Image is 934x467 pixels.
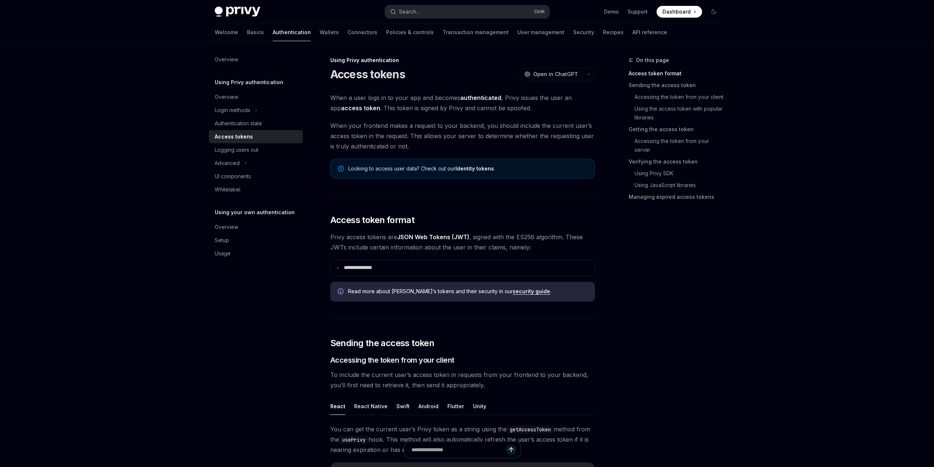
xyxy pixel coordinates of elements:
div: Overview [215,223,238,231]
a: Overview [209,90,303,104]
svg: Info [338,288,345,296]
div: Authentication state [215,119,262,128]
a: Whitelabel [209,183,303,196]
button: Swift [396,398,410,415]
img: dark logo [215,7,260,17]
div: Overview [215,93,238,101]
a: Accessing the token from your client [635,91,726,103]
div: Overview [215,55,238,64]
div: Access tokens [215,132,253,141]
div: Usage [215,249,230,258]
a: security guide [513,288,550,295]
div: Using Privy authentication [330,57,595,64]
button: React [330,398,345,415]
span: When your frontend makes a request to your backend, you should include the current user’s access ... [330,121,595,151]
div: Advanced [215,159,240,168]
a: User management [517,24,564,41]
a: Connectors [348,24,377,41]
a: Policies & controls [386,24,434,41]
a: Managing expired access tokens [629,191,726,203]
button: Unity [473,398,486,415]
a: Accessing the token from your server [635,135,726,156]
a: Using the access token with popular libraries [635,103,726,123]
a: Overview [209,53,303,66]
strong: access token [341,104,380,112]
button: Send message [506,445,516,455]
a: Using JavaScript libraries [635,179,726,191]
a: Access token format [629,68,726,79]
button: Android [418,398,439,415]
a: Security [573,24,594,41]
h1: Access tokens [330,68,405,81]
span: Open in ChatGPT [533,71,578,78]
a: Authentication [273,24,311,41]
a: Transaction management [443,24,509,41]
a: Overview [209,220,303,234]
span: Access token format [330,214,415,226]
span: You can get the current user’s Privy token as a string using the method from the hook. This metho... [330,424,595,455]
span: Ctrl K [534,9,545,15]
a: JSON Web Tokens (JWT) [397,233,469,241]
a: Identity tokens [455,165,494,172]
a: Access tokens [209,130,303,143]
span: Accessing the token from your client [330,355,454,365]
a: Sending the access token [629,79,726,91]
a: Setup [209,234,303,247]
a: Using Privy SDK [635,168,726,179]
h5: Using your own authentication [215,208,295,217]
a: API reference [632,24,667,41]
button: Toggle dark mode [708,6,720,18]
span: Read more about [PERSON_NAME]’s tokens and their security in our . [348,288,588,295]
a: Basics [247,24,264,41]
div: Search... [399,7,419,16]
a: Demo [604,8,619,15]
span: When a user logs in to your app and becomes , Privy issues the user an app . This token is signed... [330,93,595,113]
button: Flutter [447,398,464,415]
a: Recipes [603,24,624,41]
a: Verifying the access token [629,156,726,168]
a: Usage [209,247,303,260]
a: Dashboard [657,6,702,18]
a: Support [628,8,648,15]
svg: Note [338,166,344,172]
span: Privy access tokens are , signed with the ES256 algorithm. These JWTs include certain information... [330,232,595,252]
button: Search...CtrlK [385,5,549,18]
code: getAccessToken [507,425,554,434]
a: Getting the access token [629,123,726,135]
div: Whitelabel [215,185,240,194]
span: Dashboard [662,8,691,15]
span: Sending the access token [330,337,435,349]
a: Authentication state [209,117,303,130]
button: Open in ChatGPT [520,68,582,80]
div: UI components [215,172,251,181]
span: To include the current user’s access token in requests from your frontend to your backend, you’ll... [330,370,595,390]
a: Logging users out [209,143,303,157]
span: On this page [636,56,669,65]
strong: authenticated [460,94,501,101]
span: Looking to access user data? Check out our . [348,165,587,172]
a: Wallets [320,24,339,41]
a: Welcome [215,24,238,41]
button: React Native [354,398,388,415]
code: usePrivy [339,436,368,444]
div: Setup [215,236,229,245]
a: UI components [209,170,303,183]
div: Login methods [215,106,250,115]
div: Logging users out [215,146,258,154]
h5: Using Privy authentication [215,78,283,87]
